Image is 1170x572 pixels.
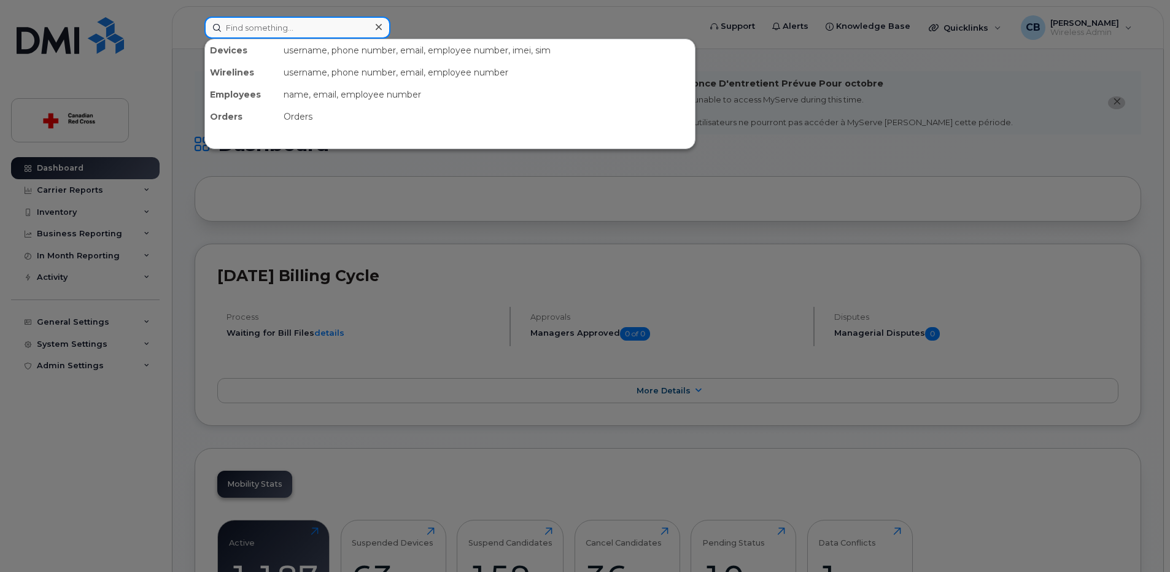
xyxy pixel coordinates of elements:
div: Orders [279,106,695,128]
div: Devices [205,39,279,61]
div: username, phone number, email, employee number [279,61,695,83]
div: name, email, employee number [279,83,695,106]
div: Employees [205,83,279,106]
div: Orders [205,106,279,128]
div: username, phone number, email, employee number, imei, sim [279,39,695,61]
div: Wirelines [205,61,279,83]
